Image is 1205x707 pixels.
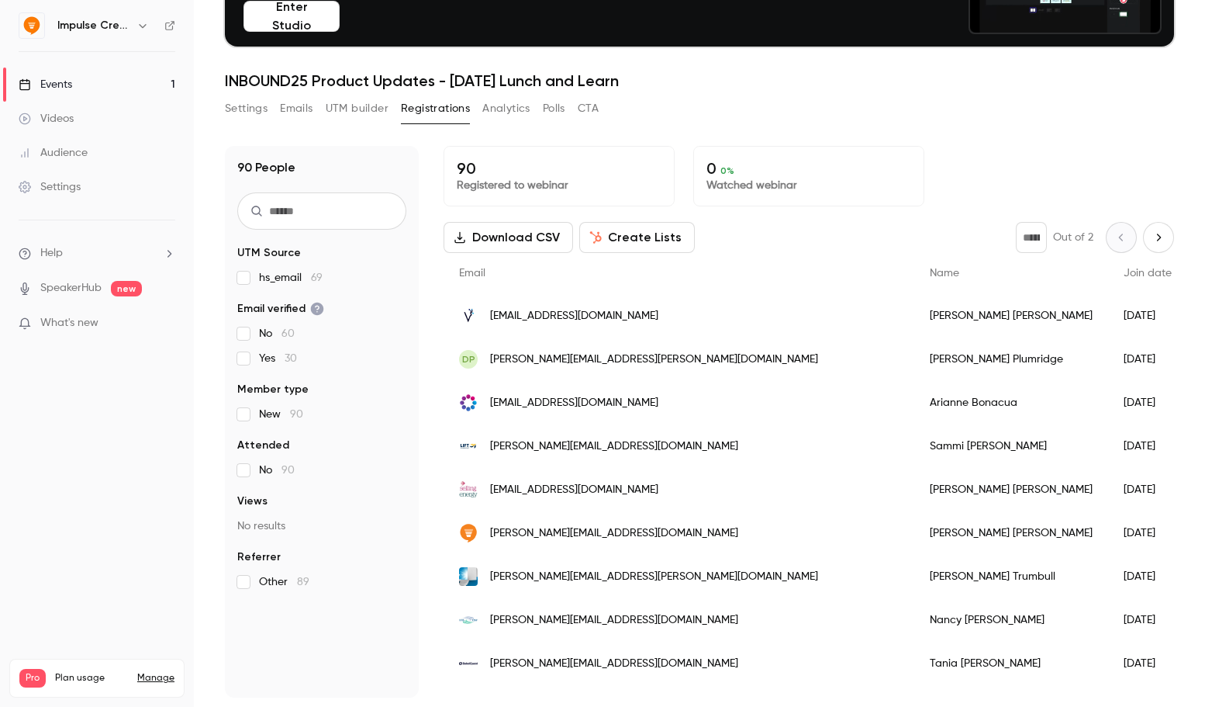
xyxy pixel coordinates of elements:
span: [PERSON_NAME][EMAIL_ADDRESS][PERSON_NAME][DOMAIN_NAME] [490,352,818,368]
span: No [259,326,295,341]
span: Plan usage [55,672,128,684]
img: ifbc.ca [459,611,478,629]
div: Arianne Bonacua [914,381,1108,425]
span: Attended [237,438,289,453]
span: [PERSON_NAME][EMAIL_ADDRESS][DOMAIN_NAME] [490,438,738,455]
span: 90 [290,409,303,420]
span: 30 [285,353,297,364]
h1: 90 People [237,158,295,177]
div: [DATE] [1108,555,1187,598]
div: [PERSON_NAME] [PERSON_NAME] [914,468,1108,511]
span: 89 [297,577,309,587]
img: impulsecreative.com [459,524,478,542]
span: No [259,463,295,478]
span: New [259,407,303,422]
button: Registrations [401,96,470,121]
div: Sammi [PERSON_NAME] [914,425,1108,468]
div: [DATE] [1108,468,1187,511]
button: Enter Studio [243,1,340,32]
img: sellingenergy.com [459,480,478,499]
img: Impulse Creative [19,13,44,38]
button: Download CSV [444,222,573,253]
button: Emails [280,96,312,121]
button: Analytics [482,96,530,121]
span: Referrer [237,549,281,565]
img: liftenablement.com [459,437,478,456]
a: Manage [137,672,174,684]
span: hs_email [259,270,323,286]
img: origin63.com [459,393,478,412]
div: [DATE] [1108,642,1187,685]
button: Settings [225,96,268,121]
span: Yes [259,351,297,366]
div: Tania [PERSON_NAME] [914,642,1108,685]
span: [PERSON_NAME][EMAIL_ADDRESS][DOMAIN_NAME] [490,612,738,629]
div: Audience [19,145,88,161]
span: Views [237,494,268,509]
p: 0 [706,159,911,178]
span: new [111,281,142,296]
button: CTA [578,96,599,121]
p: No results [237,518,406,534]
span: Pro [19,669,46,688]
span: DP [462,352,475,366]
span: Help [40,245,63,262]
div: [PERSON_NAME] Plumridge [914,338,1108,381]
p: 90 [457,159,661,178]
span: 90 [281,465,295,476]
img: babelquest.co.uk [459,662,478,665]
a: SpeakerHub [40,280,102,296]
div: [DATE] [1108,294,1187,338]
div: [DATE] [1108,338,1187,381]
h1: INBOUND25 Product Updates - [DATE] Lunch and Learn [225,71,1174,90]
span: [PERSON_NAME][EMAIL_ADDRESS][DOMAIN_NAME] [490,525,738,542]
span: [EMAIL_ADDRESS][DOMAIN_NAME] [490,308,658,324]
span: Join date [1124,268,1172,279]
div: Settings [19,179,81,195]
iframe: Noticeable Trigger [157,317,175,331]
span: [EMAIL_ADDRESS][DOMAIN_NAME] [490,482,658,498]
div: [DATE] [1108,598,1187,642]
div: [PERSON_NAME] [PERSON_NAME] [914,294,1108,338]
p: Out of 2 [1053,230,1093,245]
div: [PERSON_NAME] Trumbull [914,555,1108,598]
span: Email [459,268,485,279]
span: Member type [237,382,309,397]
div: [DATE] [1108,381,1187,425]
span: [PERSON_NAME][EMAIL_ADDRESS][DOMAIN_NAME] [490,656,738,672]
img: evolvingwisdom.com [459,567,478,586]
button: UTM builder [326,96,388,121]
span: Other [259,574,309,590]
button: Next page [1143,222,1174,253]
div: Nancy [PERSON_NAME] [914,598,1108,642]
button: Polls [543,96,565,121]
div: Events [19,77,72,92]
span: 69 [311,272,323,283]
div: [PERSON_NAME] [PERSON_NAME] [914,511,1108,555]
span: Email verified [237,301,324,317]
div: [DATE] [1108,425,1187,468]
p: Registered to webinar [457,178,661,193]
div: Videos [19,111,74,126]
span: 60 [281,328,295,339]
section: facet-groups [237,245,406,590]
span: [EMAIL_ADDRESS][DOMAIN_NAME] [490,395,658,411]
button: Create Lists [579,222,695,253]
p: Watched webinar [706,178,911,193]
h6: Impulse Creative [57,18,130,33]
div: [DATE] [1108,511,1187,555]
span: 0 % [720,165,734,176]
span: Name [930,268,959,279]
img: vested.marketing [459,307,478,325]
span: What's new [40,315,98,331]
li: help-dropdown-opener [19,245,175,262]
span: UTM Source [237,245,301,261]
span: [PERSON_NAME][EMAIL_ADDRESS][PERSON_NAME][DOMAIN_NAME] [490,569,818,585]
